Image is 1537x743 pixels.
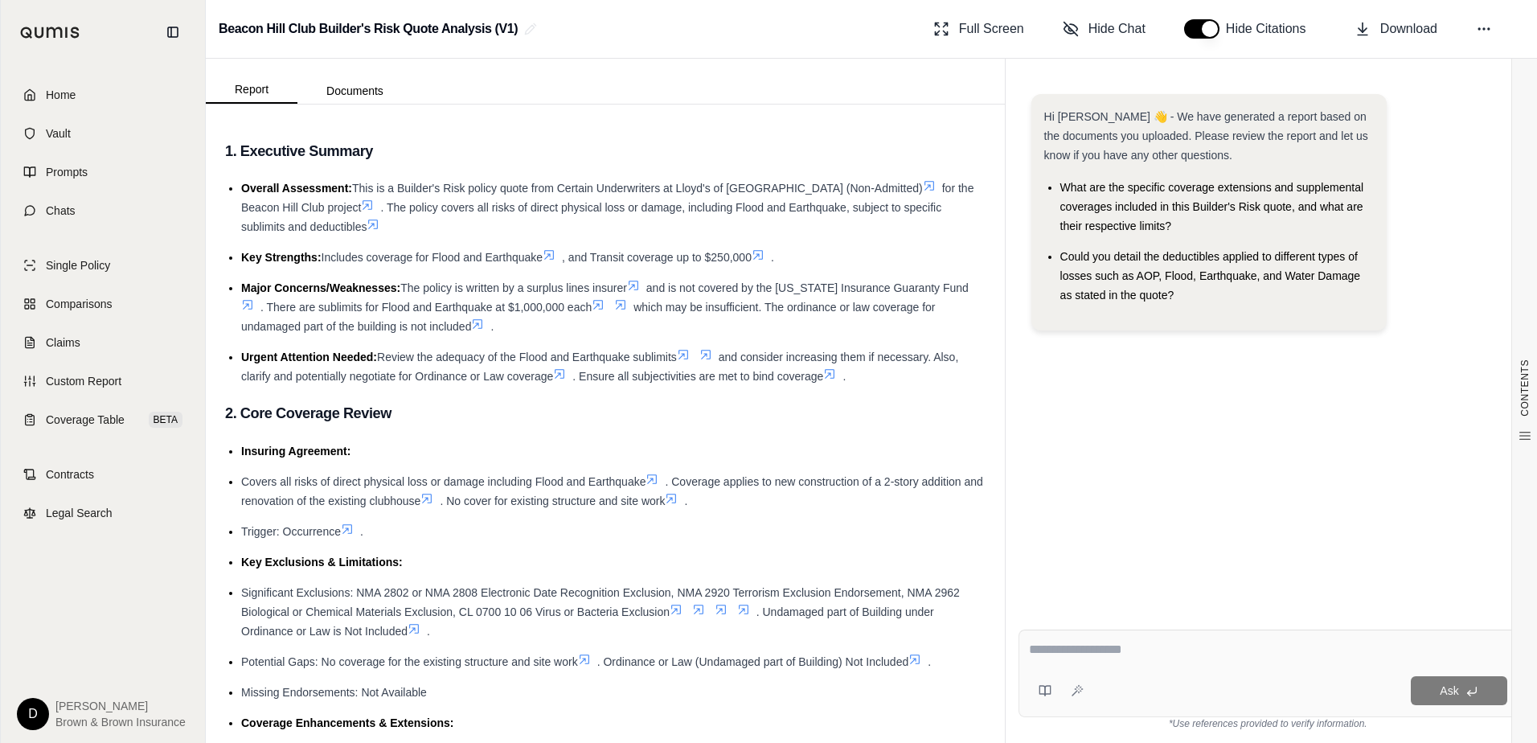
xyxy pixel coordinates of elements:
[1088,19,1146,39] span: Hide Chat
[206,76,297,104] button: Report
[46,87,76,103] span: Home
[10,77,195,113] a: Home
[440,495,665,507] span: . No cover for existing structure and site work
[241,605,934,638] span: . Undamaged part of Building under Ordinance or Law is Not Included
[46,412,125,428] span: Coverage Table
[241,281,400,294] span: Major Concerns/Weaknesses:
[572,370,823,383] span: . Ensure all subjectivities are met to bind coverage
[46,296,112,312] span: Comparisons
[46,164,88,180] span: Prompts
[241,556,403,569] span: Key Exclusions & Limitations:
[427,625,430,638] span: .
[10,402,195,437] a: Coverage TableBETA
[241,716,454,729] span: Coverage Enhancements & Extensions:
[1411,676,1507,705] button: Ask
[241,445,350,458] span: Insuring Agreement:
[46,373,121,389] span: Custom Report
[1380,19,1437,39] span: Download
[771,251,774,264] span: .
[225,399,986,428] h3: 2. Core Coverage Review
[46,335,80,351] span: Claims
[10,248,195,283] a: Single Policy
[684,495,687,507] span: .
[241,686,427,699] span: Missing Endorsements: Not Available
[927,13,1031,45] button: Full Screen
[490,320,494,333] span: .
[1348,13,1444,45] button: Download
[10,154,195,190] a: Prompts
[55,698,186,714] span: [PERSON_NAME]
[46,466,94,482] span: Contracts
[160,19,186,45] button: Collapse sidebar
[241,475,646,488] span: Covers all risks of direct physical loss or damage including Flood and Earthquake
[400,281,627,294] span: The policy is written by a surplus lines insurer
[10,193,195,228] a: Chats
[17,698,49,730] div: D
[1060,181,1363,232] span: What are the specific coverage extensions and supplemental coverages included in this Builder's R...
[597,655,909,668] span: . Ordinance or Law (Undamaged part of Building) Not Included
[260,301,592,314] span: . There are sublimits for Flood and Earthquake at $1,000,000 each
[1056,13,1152,45] button: Hide Chat
[1440,684,1458,697] span: Ask
[1060,250,1361,302] span: Could you detail the deductibles applied to different types of losses such as AOP, Flood, Earthqu...
[10,495,195,531] a: Legal Search
[842,370,846,383] span: .
[241,655,578,668] span: Potential Gaps: No coverage for the existing structure and site work
[46,125,71,142] span: Vault
[360,525,363,538] span: .
[352,182,923,195] span: This is a Builder's Risk policy quote from Certain Underwriters at Lloyd's of [GEOGRAPHIC_DATA] (...
[241,251,322,264] span: Key Strengths:
[1519,359,1531,417] span: CONTENTS
[225,137,986,166] h3: 1. Executive Summary
[10,457,195,492] a: Contracts
[1019,717,1518,730] div: *Use references provided to verify information.
[55,714,186,730] span: Brown & Brown Insurance
[1044,110,1368,162] span: Hi [PERSON_NAME] 👋 - We have generated a report based on the documents you uploaded. Please revie...
[219,14,518,43] h2: Beacon Hill Club Builder's Risk Quote Analysis (V1)
[10,325,195,360] a: Claims
[959,19,1024,39] span: Full Screen
[241,586,960,618] span: Significant Exclusions: NMA 2802 or NMA 2808 Electronic Date Recognition Exclusion, NMA 2920 Terr...
[149,412,182,428] span: BETA
[46,203,76,219] span: Chats
[241,351,377,363] span: Urgent Attention Needed:
[20,27,80,39] img: Qumis Logo
[322,251,543,264] span: Includes coverage for Flood and Earthquake
[241,182,352,195] span: Overall Assessment:
[297,78,412,104] button: Documents
[241,475,983,507] span: . Coverage applies to new construction of a 2-story addition and renovation of the existing clubh...
[10,116,195,151] a: Vault
[241,525,341,538] span: Trigger: Occurrence
[241,201,941,233] span: . The policy covers all risks of direct physical loss or damage, including Flood and Earthquake, ...
[46,257,110,273] span: Single Policy
[46,505,113,521] span: Legal Search
[562,251,752,264] span: , and Transit coverage up to $250,000
[646,281,969,294] span: and is not covered by the [US_STATE] Insurance Guaranty Fund
[928,655,931,668] span: .
[1226,19,1316,39] span: Hide Citations
[377,351,677,363] span: Review the adequacy of the Flood and Earthquake sublimits
[10,286,195,322] a: Comparisons
[10,363,195,399] a: Custom Report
